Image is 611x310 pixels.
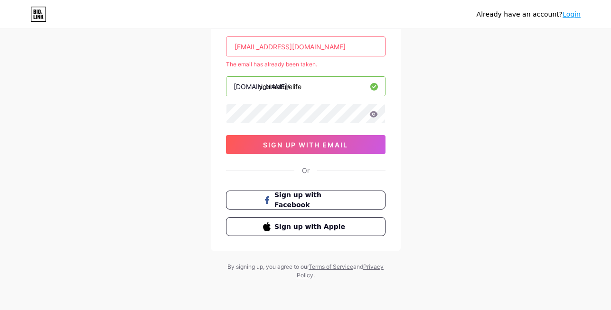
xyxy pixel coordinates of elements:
[274,190,348,210] span: Sign up with Facebook
[302,165,310,175] div: Or
[226,37,385,56] input: Email
[477,9,581,19] div: Already have an account?
[309,263,353,270] a: Terms of Service
[263,141,348,149] span: sign up with email
[234,82,290,91] div: [DOMAIN_NAME]/
[226,191,385,210] button: Sign up with Facebook
[226,77,385,96] input: username
[226,135,385,154] button: sign up with email
[226,217,385,236] button: Sign up with Apple
[226,60,385,69] div: The email has already been taken.
[563,10,581,18] a: Login
[225,263,386,280] div: By signing up, you agree to our and .
[274,222,348,232] span: Sign up with Apple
